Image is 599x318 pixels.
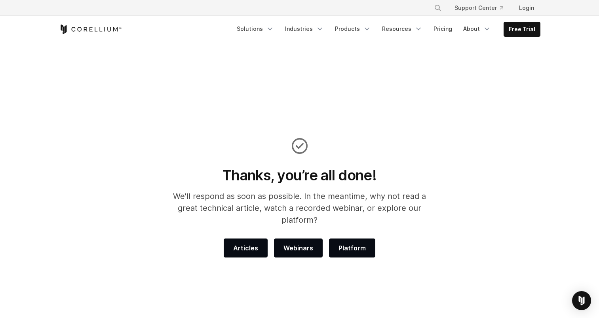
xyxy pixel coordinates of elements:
[424,1,540,15] div: Navigation Menu
[448,1,510,15] a: Support Center
[162,167,437,184] h1: Thanks, you’re all done!
[162,190,437,226] p: We'll respond as soon as possible. In the meantime, why not read a great technical article, watch...
[377,22,427,36] a: Resources
[224,238,268,257] a: Articles
[431,1,445,15] button: Search
[330,22,376,36] a: Products
[504,22,540,36] a: Free Trial
[429,22,457,36] a: Pricing
[280,22,329,36] a: Industries
[233,243,258,253] span: Articles
[59,25,122,34] a: Corellium Home
[329,238,375,257] a: Platform
[572,291,591,310] div: Open Intercom Messenger
[232,22,540,37] div: Navigation Menu
[513,1,540,15] a: Login
[283,243,313,253] span: Webinars
[458,22,496,36] a: About
[338,243,366,253] span: Platform
[232,22,279,36] a: Solutions
[274,238,323,257] a: Webinars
